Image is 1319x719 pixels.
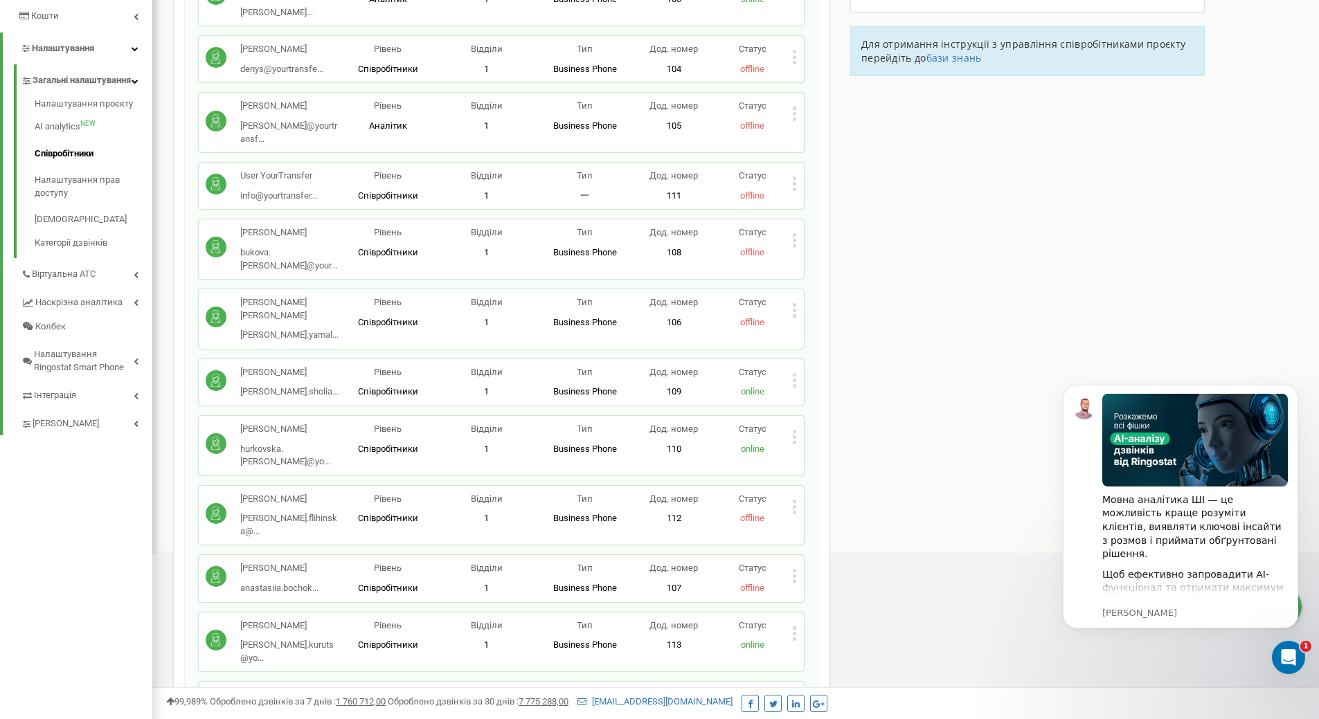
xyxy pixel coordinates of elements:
p: [PERSON_NAME] [PERSON_NAME] [240,296,339,322]
u: 1 760 712,00 [336,696,386,707]
span: 1 [484,317,489,327]
span: Кошти [31,10,59,21]
span: Колбек [35,320,66,334]
span: hurkovska.[PERSON_NAME]@yo... [240,444,330,467]
span: offline [740,513,764,523]
span: Business Phone [553,64,617,74]
u: 7 775 288,00 [519,696,568,707]
p: [PERSON_NAME] [240,619,339,632]
span: 1 [484,583,489,593]
span: Рівень [374,100,402,111]
span: Дод. номер [649,297,698,307]
p: 106 [634,316,713,329]
p: 110 [634,443,713,456]
span: Статус [739,367,766,377]
span: Наскрізна аналітика [35,296,123,309]
a: Категорії дзвінків [35,233,152,250]
span: Відділи [471,620,503,630]
a: Наскрізна аналітика [21,286,152,315]
span: Рівень [374,563,402,573]
p: 113 [634,639,713,652]
span: Тип [577,620,593,630]
a: [DEMOGRAPHIC_DATA] [35,206,152,233]
span: Рівень [374,424,402,434]
a: Співробітники [35,140,152,167]
p: 107 [634,582,713,595]
span: Загальні налаштування [33,74,131,87]
span: Business Phone [553,513,617,523]
span: 1 [484,639,489,650]
span: Статус [739,170,766,181]
p: [PERSON_NAME] [240,423,339,436]
span: Відділи [471,367,503,377]
span: Налаштування Ringostat Smart Phone [34,348,134,374]
span: Дод. номер [649,563,698,573]
a: Загальні налаштування [21,64,152,93]
span: [PERSON_NAME].flihinska@... [240,513,337,536]
span: Дод. номер [649,100,698,111]
span: Оброблено дзвінків за 30 днів : [388,696,568,707]
span: Співробітники [358,386,418,397]
span: Статус [739,44,766,54]
span: Статус [739,424,766,434]
span: Статус [739,493,766,504]
span: Business Phone [553,386,617,397]
a: Інтеграція [21,379,152,408]
span: Статус [739,563,766,573]
span: Рівень [374,493,402,504]
span: Співробітники [358,513,418,523]
span: Статус [739,620,766,630]
iframe: Intercom live chat [1272,641,1305,674]
span: Відділи [471,563,503,573]
span: 1 [484,190,489,201]
span: Відділи [471,424,503,434]
span: [PERSON_NAME].sholia... [240,386,339,397]
span: 1 [484,444,489,454]
span: [PERSON_NAME].kuruts@yo... [240,639,334,663]
span: 1 [484,386,489,397]
a: AI analyticsNEW [35,113,152,140]
span: info@yourtransfer... [240,190,317,201]
span: Тип [577,493,593,504]
span: Відділи [471,44,503,54]
span: [PERSON_NAME]... [240,7,313,17]
span: Статус [739,100,766,111]
p: 一 [536,190,634,203]
span: Дод. номер [649,620,698,630]
p: User YourTransfer [240,170,317,183]
span: Business Phone [553,444,617,454]
a: [EMAIL_ADDRESS][DOMAIN_NAME] [577,696,733,707]
p: 112 [634,512,713,525]
span: 1 [1300,641,1311,652]
span: Business Phone [553,639,617,650]
span: offline [740,64,764,74]
span: Віртуальна АТС [32,268,96,281]
a: [PERSON_NAME] [21,408,152,436]
span: Дод. номер [649,367,698,377]
span: Тип [577,227,593,237]
span: Business Phone [553,317,617,327]
a: Налаштування прав доступу [35,167,152,206]
span: Інтеграція [34,389,76,402]
a: бази знань [926,51,982,64]
p: 104 [634,63,713,76]
p: [PERSON_NAME] [240,366,339,379]
span: Співробітники [358,444,418,454]
span: Для отримання інструкції з управління співробітниками проєкту перейдіть до [861,37,1185,64]
a: Віртуальна АТС [21,258,152,286]
span: Дод. номер [649,493,698,504]
span: Рівень [374,620,402,630]
p: [PERSON_NAME] [240,100,339,113]
span: Тип [577,297,593,307]
span: Business Phone [553,120,617,131]
p: [PERSON_NAME] [240,226,339,239]
span: Тип [577,100,593,111]
span: Рівень [374,227,402,237]
span: Тип [577,424,593,434]
span: 1 [484,64,489,74]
